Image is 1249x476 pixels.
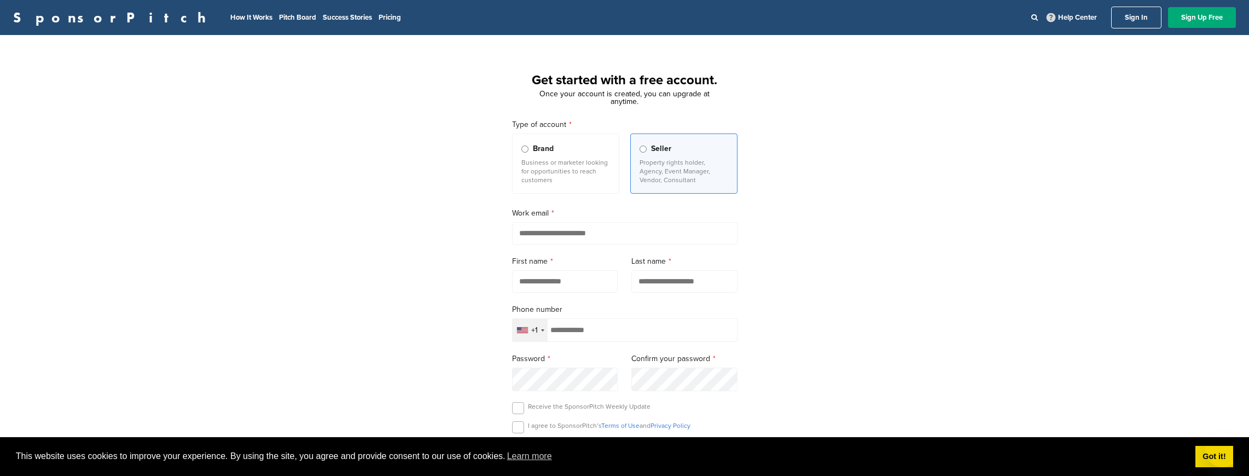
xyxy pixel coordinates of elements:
label: Confirm your password [631,353,737,365]
label: Type of account [512,119,737,131]
a: Privacy Policy [650,422,690,429]
input: Brand Business or marketer looking for opportunities to reach customers [521,146,528,153]
a: Terms of Use [601,422,640,429]
a: learn more about cookies [506,448,554,465]
a: Pitch Board [279,13,316,22]
iframe: Button to launch messaging window [1205,432,1240,467]
label: Last name [631,256,737,268]
span: Seller [651,143,671,155]
label: Phone number [512,304,737,316]
label: Password [512,353,618,365]
a: Sign In [1111,7,1161,28]
p: Receive the SponsorPitch Weekly Update [528,402,650,411]
a: Success Stories [323,13,372,22]
a: Help Center [1044,11,1099,24]
span: Brand [533,143,554,155]
span: Once your account is created, you can upgrade at anytime. [539,89,710,106]
a: How It Works [230,13,272,22]
a: Sign Up Free [1168,7,1236,28]
a: Pricing [379,13,401,22]
a: SponsorPitch [13,10,213,25]
p: Property rights holder, Agency, Event Manager, Vendor, Consultant [640,158,728,184]
p: Business or marketer looking for opportunities to reach customers [521,158,610,184]
label: Work email [512,207,737,219]
input: Seller Property rights holder, Agency, Event Manager, Vendor, Consultant [640,146,647,153]
label: First name [512,256,618,268]
div: +1 [531,327,538,334]
span: This website uses cookies to improve your experience. By using the site, you agree and provide co... [16,448,1187,465]
a: dismiss cookie message [1195,446,1233,468]
p: I agree to SponsorPitch’s and [528,421,690,430]
h1: Get started with a free account. [499,71,751,90]
div: Selected country [513,319,548,341]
